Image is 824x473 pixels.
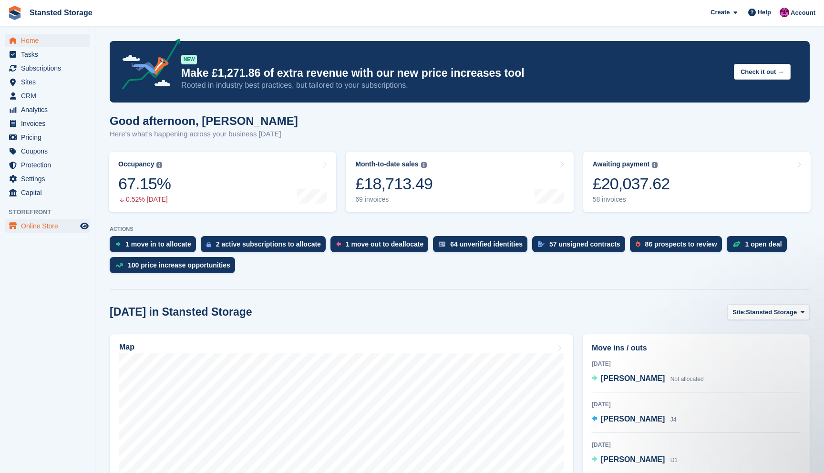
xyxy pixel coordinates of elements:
h2: Map [119,343,134,351]
a: menu [5,89,90,103]
a: [PERSON_NAME] Not allocated [592,373,704,385]
span: Settings [21,172,78,185]
a: menu [5,144,90,158]
a: menu [5,186,90,199]
span: Site: [732,308,746,317]
span: [PERSON_NAME] [601,455,665,463]
a: Preview store [79,220,90,232]
div: Awaiting payment [593,160,650,168]
a: menu [5,75,90,89]
span: Invoices [21,117,78,130]
span: [PERSON_NAME] [601,374,665,382]
a: menu [5,103,90,116]
span: Pricing [21,131,78,144]
span: Not allocated [670,376,704,382]
div: 1 move in to allocate [125,240,191,248]
a: menu [5,48,90,61]
p: Make £1,271.86 of extra revenue with our new price increases tool [181,66,726,80]
span: Storefront [9,207,95,217]
div: 0.52% [DATE] [118,195,171,204]
h2: Move ins / outs [592,342,801,354]
img: prospect-51fa495bee0391a8d652442698ab0144808aea92771e9ea1ae160a38d050c398.svg [636,241,640,247]
a: 2 active subscriptions to allocate [201,236,330,257]
a: 57 unsigned contracts [532,236,630,257]
div: Month-to-date sales [355,160,418,168]
span: Stansted Storage [746,308,797,317]
div: Occupancy [118,160,154,168]
a: 1 move out to deallocate [330,236,433,257]
span: [PERSON_NAME] [601,415,665,423]
span: Create [711,8,730,17]
div: [DATE] [592,400,801,409]
p: ACTIONS [110,226,810,232]
div: 1 open deal [745,240,782,248]
div: 86 prospects to review [645,240,717,248]
a: 1 move in to allocate [110,236,201,257]
span: J4 [670,416,677,423]
div: 1 move out to deallocate [346,240,423,248]
p: Rooted in industry best practices, but tailored to your subscriptions. [181,80,726,91]
a: [PERSON_NAME] D1 [592,454,678,466]
div: [DATE] [592,360,801,368]
a: 1 open deal [727,236,792,257]
img: active_subscription_to_allocate_icon-d502201f5373d7db506a760aba3b589e785aa758c864c3986d89f69b8ff3... [206,241,211,247]
span: Capital [21,186,78,199]
span: Online Store [21,219,78,233]
h1: Good afternoon, [PERSON_NAME] [110,114,298,127]
div: 57 unsigned contracts [549,240,620,248]
div: 69 invoices [355,195,433,204]
span: Home [21,34,78,47]
button: Site: Stansted Storage [727,304,810,320]
img: Jonathan Crick [780,8,789,17]
span: Analytics [21,103,78,116]
span: Tasks [21,48,78,61]
button: Check it out → [734,64,791,80]
a: 100 price increase opportunities [110,257,240,278]
img: contract_signature_icon-13c848040528278c33f63329250d36e43548de30e8caae1d1a13099fd9432cc5.svg [538,241,545,247]
span: Protection [21,158,78,172]
img: price_increase_opportunities-93ffe204e8149a01c8c9dc8f82e8f89637d9d84a8eef4429ea346261dce0b2c0.svg [115,263,123,267]
div: 58 invoices [593,195,670,204]
a: menu [5,62,90,75]
span: Account [791,8,815,18]
div: 67.15% [118,174,171,194]
p: Here's what's happening across your business [DATE] [110,129,298,140]
a: menu [5,117,90,130]
a: menu [5,158,90,172]
span: Coupons [21,144,78,158]
a: menu [5,131,90,144]
img: deal-1b604bf984904fb50ccaf53a9ad4b4a5d6e5aea283cecdc64d6e3604feb123c2.svg [732,241,741,247]
a: [PERSON_NAME] J4 [592,413,676,426]
div: [DATE] [592,441,801,449]
a: Occupancy 67.15% 0.52% [DATE] [109,152,336,212]
img: icon-info-grey-7440780725fd019a000dd9b08b2336e03edf1995a4989e88bcd33f0948082b44.svg [156,162,162,168]
a: Month-to-date sales £18,713.49 69 invoices [346,152,573,212]
div: NEW [181,55,197,64]
a: Stansted Storage [26,5,96,21]
div: £18,713.49 [355,174,433,194]
div: 100 price increase opportunities [128,261,230,269]
img: move_ins_to_allocate_icon-fdf77a2bb77ea45bf5b3d319d69a93e2d87916cf1d5bf7949dd705db3b84f3ca.svg [115,241,121,247]
a: menu [5,34,90,47]
img: move_outs_to_deallocate_icon-f764333ba52eb49d3ac5e1228854f67142a1ed5810a6f6cc68b1a99e826820c5.svg [336,241,341,247]
img: icon-info-grey-7440780725fd019a000dd9b08b2336e03edf1995a4989e88bcd33f0948082b44.svg [421,162,427,168]
div: 2 active subscriptions to allocate [216,240,321,248]
img: price-adjustments-announcement-icon-8257ccfd72463d97f412b2fc003d46551f7dbcb40ab6d574587a9cd5c0d94... [114,39,181,93]
span: Sites [21,75,78,89]
img: stora-icon-8386f47178a22dfd0bd8f6a31ec36ba5ce8667c1dd55bd0f319d3a0aa187defe.svg [8,6,22,20]
div: 64 unverified identities [450,240,523,248]
span: D1 [670,457,678,463]
span: Subscriptions [21,62,78,75]
a: 64 unverified identities [433,236,532,257]
span: Help [758,8,771,17]
a: menu [5,219,90,233]
img: icon-info-grey-7440780725fd019a000dd9b08b2336e03edf1995a4989e88bcd33f0948082b44.svg [652,162,658,168]
div: £20,037.62 [593,174,670,194]
a: menu [5,172,90,185]
a: 86 prospects to review [630,236,727,257]
h2: [DATE] in Stansted Storage [110,306,252,319]
img: verify_identity-adf6edd0f0f0b5bbfe63781bf79b02c33cf7c696d77639b501bdc392416b5a36.svg [439,241,445,247]
a: Awaiting payment £20,037.62 58 invoices [583,152,811,212]
span: CRM [21,89,78,103]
